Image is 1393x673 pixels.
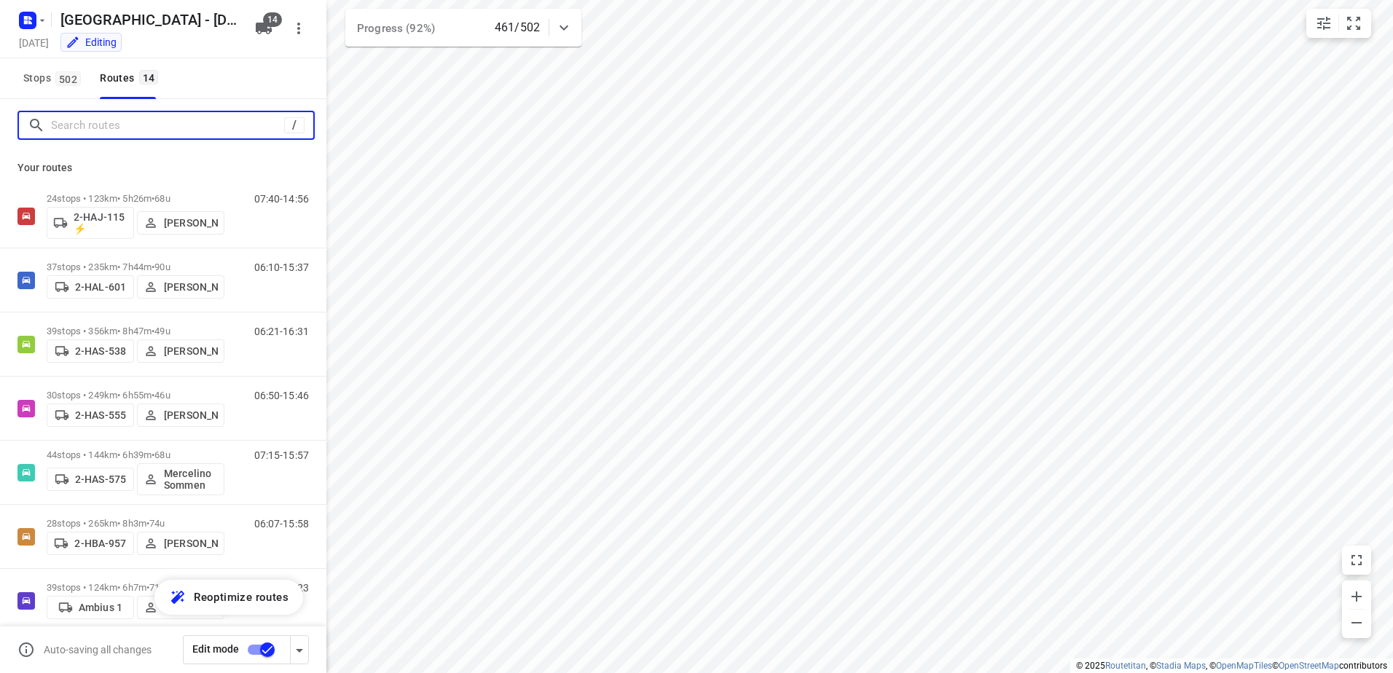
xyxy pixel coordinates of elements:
[47,207,134,239] button: 2-HAJ-115 ⚡
[152,261,154,272] span: •
[291,640,308,658] div: Driver app settings
[495,19,540,36] p: 461/502
[152,390,154,401] span: •
[149,582,165,593] span: 71u
[164,217,218,229] p: [PERSON_NAME]
[74,538,126,549] p: 2-HBA-957
[51,114,284,137] input: Search routes
[47,532,134,555] button: 2-HBA-957
[284,117,305,133] div: /
[146,582,149,593] span: •
[75,409,126,421] p: 2-HAS-555
[75,345,126,357] p: 2-HAS-538
[154,449,170,460] span: 68u
[137,339,224,363] button: [PERSON_NAME]
[1339,9,1368,38] button: Fit zoom
[154,261,170,272] span: 90u
[13,34,55,51] h5: Project date
[1306,9,1371,38] div: small contained button group
[1105,661,1146,671] a: Routetitan
[152,193,154,204] span: •
[75,281,126,293] p: 2-HAL-601
[254,518,309,530] p: 06:07-15:58
[154,193,170,204] span: 68u
[47,261,224,272] p: 37 stops • 235km • 7h44m
[47,468,134,491] button: 2-HAS-575
[149,518,165,529] span: 74u
[47,582,224,593] p: 39 stops • 124km • 6h7m
[47,193,224,204] p: 24 stops • 123km • 5h26m
[1076,661,1387,671] li: © 2025 , © , © © contributors
[254,193,309,205] p: 07:40-14:56
[137,275,224,299] button: [PERSON_NAME]
[47,596,134,619] button: Ambius 1
[164,538,218,549] p: [PERSON_NAME]
[263,12,282,27] span: 14
[254,390,309,401] p: 06:50-15:46
[1216,661,1272,671] a: OpenMapTiles
[137,211,224,235] button: [PERSON_NAME]
[137,404,224,427] button: [PERSON_NAME]
[47,449,224,460] p: 44 stops • 144km • 6h39m
[154,390,170,401] span: 46u
[164,468,218,491] p: Mercelino Sommen
[152,449,154,460] span: •
[284,14,313,43] button: More
[154,326,170,336] span: 49u
[164,281,218,293] p: [PERSON_NAME]
[55,71,81,86] span: 502
[154,580,303,615] button: Reoptimize routes
[47,404,134,427] button: 2-HAS-555
[194,588,289,607] span: Reoptimize routes
[75,473,126,485] p: 2-HAS-575
[74,211,127,235] p: 2-HAJ-115 ⚡
[17,160,309,176] p: Your routes
[254,261,309,273] p: 06:10-15:37
[44,644,152,656] p: Auto-saving all changes
[23,69,85,87] span: Stops
[254,449,309,461] p: 07:15-15:57
[47,326,224,336] p: 39 stops • 356km • 8h47m
[146,518,149,529] span: •
[357,22,435,35] span: Progress (92%)
[137,532,224,555] button: [PERSON_NAME]
[47,339,134,363] button: 2-HAS-538
[345,9,581,47] div: Progress (92%)461/502
[47,518,224,529] p: 28 stops • 265km • 8h3m
[47,390,224,401] p: 30 stops • 249km • 6h55m
[55,8,243,31] h5: Rename
[137,463,224,495] button: Mercelino Sommen
[47,275,134,299] button: 2-HAL-601
[79,602,122,613] p: Ambius 1
[164,345,218,357] p: [PERSON_NAME]
[192,643,239,655] span: Edit mode
[1309,9,1338,38] button: Map settings
[137,596,224,619] button: [PERSON_NAME]
[164,409,218,421] p: [PERSON_NAME]
[100,69,162,87] div: Routes
[139,70,159,84] span: 14
[249,14,278,43] button: 14
[1156,661,1206,671] a: Stadia Maps
[254,326,309,337] p: 06:21-16:31
[152,326,154,336] span: •
[66,35,117,50] div: You are currently in edit mode.
[1279,661,1339,671] a: OpenStreetMap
